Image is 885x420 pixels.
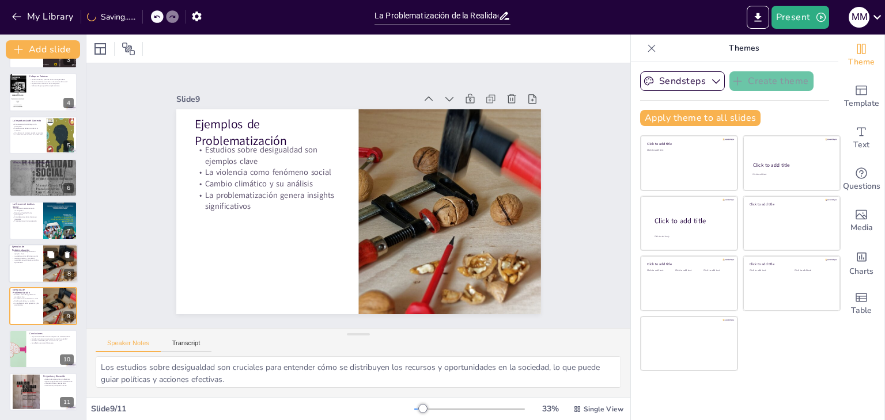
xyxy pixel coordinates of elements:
[704,269,729,272] div: Click to add text
[13,216,40,220] p: Consideraciones éticas deben ser integrales
[584,404,623,414] span: Single View
[63,98,74,108] div: 4
[752,173,829,176] div: Click to add text
[29,339,74,342] p: Entender realidades para un futuro más justo
[753,162,830,169] div: Click to add title
[122,42,135,56] span: Position
[9,7,78,26] button: My Library
[9,244,78,283] div: 8
[29,338,74,340] p: Impulsa acciones concretas para mejorar la sociedad
[365,228,513,280] p: Estudios sobre desigualdad son ejemplos clave
[838,283,884,324] div: Add a table
[9,330,77,368] div: 10
[13,220,40,223] p: Transparencia en la investigación
[655,216,728,226] div: Click to add title
[661,35,827,62] p: Themes
[13,132,43,134] p: Un análisis sin contexto puede ser erróneo
[13,288,40,295] p: Ejemplos de Problematización
[13,302,40,306] p: La problematización genera insights significativos
[750,262,832,266] div: Click to add title
[838,242,884,283] div: Add charts and graphs
[91,403,414,414] div: Slide 9 / 11
[13,169,74,171] p: La combinación de métodos enriquece el análisis
[6,40,80,59] button: Add slide
[647,262,729,266] div: Click to add title
[849,6,869,29] button: M M
[44,247,58,261] button: Duplicate Slide
[675,269,701,272] div: Click to add text
[43,380,74,383] p: Aplicar lo aprendido en la vida cotidiana
[536,403,564,414] div: 33 %
[12,245,40,251] p: Ejemplos de Problematización
[12,259,40,263] p: La problematización genera insights significativos
[96,339,161,352] button: Speaker Notes
[647,149,729,152] div: Click to add text
[63,140,74,151] div: 5
[13,163,74,165] p: La elección de métodos depende del objetivo
[771,6,829,29] button: Present
[281,273,518,333] div: Slide 9
[13,208,40,212] p: La ética es fundamental en la investigación
[750,201,832,206] div: Click to add title
[747,6,769,29] button: Export to PowerPoint
[43,383,74,385] p: Compartir ideas y perspectivas
[9,373,77,411] div: 11
[848,56,875,68] span: Theme
[29,83,74,85] p: El positivismo se basa en datos empíricos
[29,81,74,83] p: El constructivismo se centra en la construcción social
[849,7,869,28] div: M M
[63,226,74,236] div: 7
[838,35,884,76] div: Change the overall theme
[43,375,74,378] p: Preguntas y Discusión
[13,127,43,131] p: Las soluciones deben considerar el contexto
[375,183,523,235] p: La problematización genera insights significativos
[63,311,74,322] div: 9
[750,269,786,272] div: Click to add text
[13,212,40,216] p: Respeto y dignidad de los participantes
[795,269,831,272] div: Click to add text
[43,384,74,387] p: Fomentar la participación activa
[9,116,77,154] div: 5
[29,342,74,344] p: La reflexión es parte del proceso
[373,205,518,247] p: Cambio climático y su análisis
[849,265,873,278] span: Charts
[60,397,74,407] div: 11
[60,247,74,261] button: Delete Slide
[12,255,40,257] p: La violencia como fenómeno social
[43,378,74,380] p: Espacio para preguntas y reflexiones
[13,123,43,127] p: El contexto cultural influye en la percepción
[640,110,761,126] button: Apply theme to all slides
[63,55,74,65] div: 3
[161,339,212,352] button: Transcript
[12,250,40,254] p: Estudios sobre desigualdad son ejemplos clave
[9,201,77,239] div: 7
[838,76,884,117] div: Add ready made slides
[647,142,729,146] div: Click to add title
[13,293,40,297] p: Estudios sobre desigualdad son ejemplos clave
[9,159,77,197] div: 6
[360,245,509,308] p: Ejemplos de Problematización
[13,119,43,122] p: La Importancia del Contexto
[838,200,884,242] div: Add images, graphics, shapes or video
[96,356,621,388] textarea: Los estudios sobre desigualdad son cruciales para entender cómo se distribuyen los recursos y opo...
[838,159,884,200] div: Get real-time input from your audience
[13,161,74,164] p: Métodos Cualitativos vs. Cuantitativos
[13,167,74,169] p: Métodos cuantitativos analizan patrones
[29,331,74,335] p: Conclusiones
[640,71,725,91] button: Sendsteps
[12,257,40,259] p: Cambio climático y su análisis
[9,73,77,111] div: 4
[91,40,109,58] div: Layout
[87,12,135,22] div: Saving......
[13,165,74,167] p: Métodos cualitativos exploran significados
[13,203,40,209] p: La Ética en el Análisis Social
[843,180,880,193] span: Questions
[13,300,40,302] p: Cambio climático y su análisis
[375,7,498,24] input: Insert title
[29,85,74,87] p: Ambos enfoques pueden complementarse
[9,287,77,325] div: 9
[647,269,673,272] div: Click to add text
[60,354,74,365] div: 10
[370,216,516,258] p: La violencia como fenómeno social
[853,139,869,151] span: Text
